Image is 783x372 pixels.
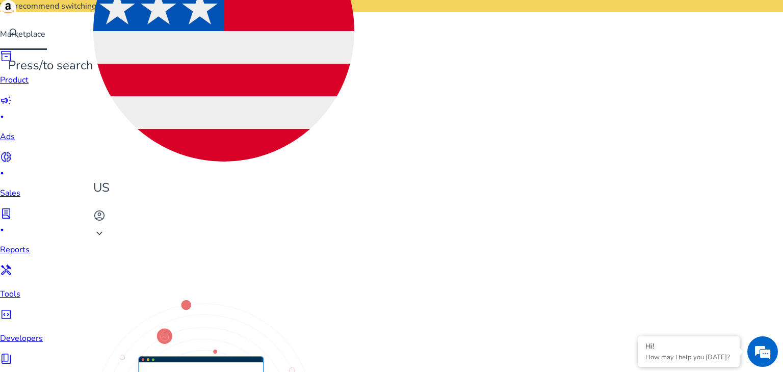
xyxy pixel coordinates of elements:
span: account_circle [93,209,106,222]
span: keyboard_arrow_down [93,227,106,240]
div: Hi! [645,341,732,351]
p: US [93,179,354,197]
p: How may I help you today? [645,353,732,362]
p: Press to search [8,57,93,74]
